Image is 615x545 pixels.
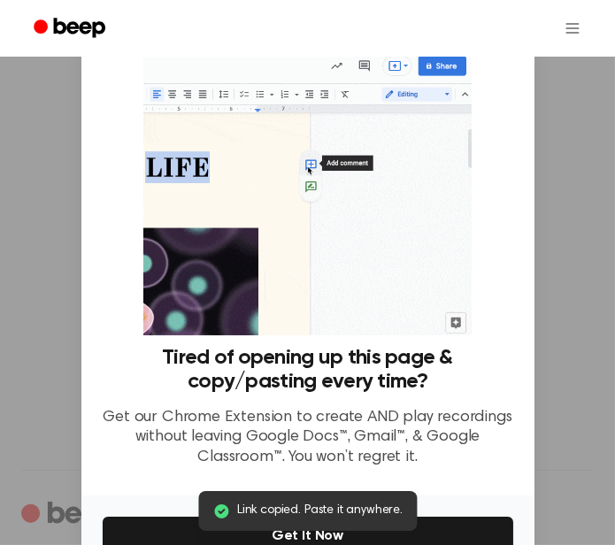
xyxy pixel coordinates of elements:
button: Open menu [551,7,594,50]
a: Beep [21,12,121,46]
img: Beep extension in action [143,50,472,335]
h3: Tired of opening up this page & copy/pasting every time? [103,346,513,394]
p: Get our Chrome Extension to create AND play recordings without leaving Google Docs™, Gmail™, & Go... [103,408,513,468]
span: Link copied. Paste it anywhere. [237,502,403,520]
